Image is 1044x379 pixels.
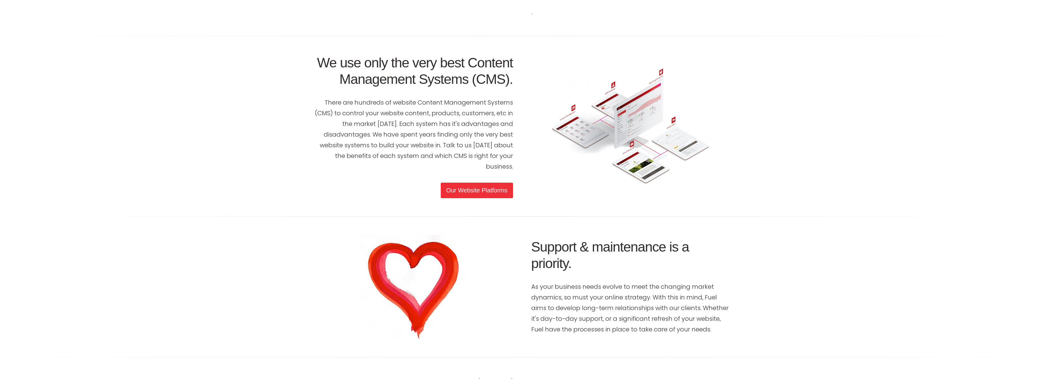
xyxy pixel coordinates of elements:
img: Fuel website platforms [539,66,722,188]
img: Website Development Support [361,235,467,338]
p: As your business needs evolve to meet the changing market dynamics, so must your online strategy.... [531,281,729,335]
h2: We use only the very best Content Management Systems (CMS). [315,55,513,88]
p: There are hundreds of website Content Management Systems (CMS) to control your website content, p... [315,97,513,172]
p: . [531,7,729,18]
a: Our Website Platforms [441,183,513,198]
h2: Support & maintenance is a priority. [531,239,729,272]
